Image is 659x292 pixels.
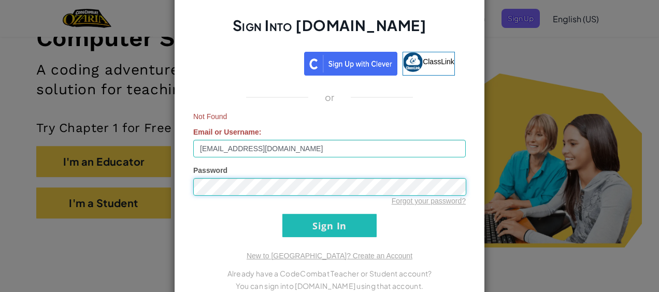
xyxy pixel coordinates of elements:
h2: Sign Into [DOMAIN_NAME] [193,16,466,46]
span: Password [193,166,227,174]
input: Sign In [282,214,377,237]
p: or [325,91,335,104]
a: New to [GEOGRAPHIC_DATA]? Create an Account [247,252,412,260]
iframe: Sign in with Google Button [199,51,304,74]
a: Forgot your password? [392,197,466,205]
span: ClassLink [423,57,454,66]
p: You can sign into [DOMAIN_NAME] using that account. [193,280,466,292]
label: : [193,127,262,137]
p: Already have a CodeCombat Teacher or Student account? [193,267,466,280]
img: classlink-logo-small.png [403,52,423,72]
img: clever_sso_button@2x.png [304,52,397,76]
span: Email or Username [193,128,259,136]
span: Not Found [193,111,466,122]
